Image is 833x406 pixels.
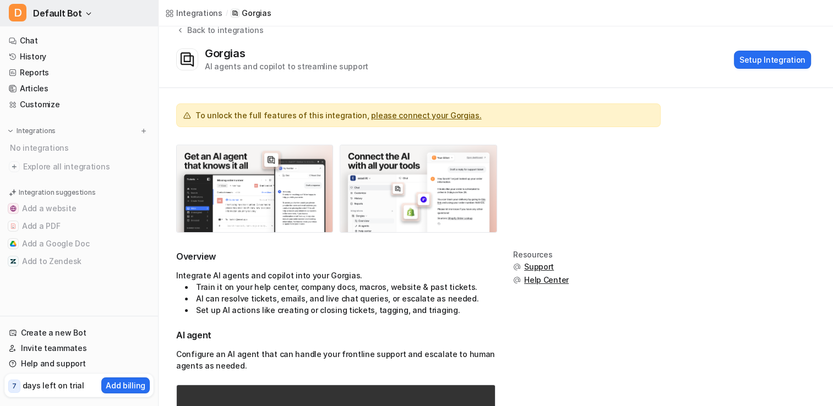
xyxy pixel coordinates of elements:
button: Help Center [513,275,569,286]
div: Resources [513,250,569,259]
button: Add to ZendeskAdd to Zendesk [4,253,154,270]
span: Support [524,261,554,272]
div: Integrations [176,7,222,19]
span: / [226,8,228,18]
a: Reports [4,65,154,80]
button: Setup Integration [734,51,811,69]
a: Integrations [165,7,222,19]
a: Explore all integrations [4,159,154,174]
img: Add to Zendesk [10,258,17,265]
span: To unlock the full features of this integration, [195,109,481,121]
p: 7 [12,381,17,391]
img: menu_add.svg [140,127,148,135]
a: Create a new Bot [4,325,154,341]
img: Add a website [10,205,17,212]
button: Support [513,261,569,272]
h2: Overview [176,250,496,263]
img: Gorgias icon [177,49,198,70]
div: AI agents and copilot to streamline support [205,61,368,72]
a: Invite teammates [4,341,154,356]
p: Configure an AI agent that can handle your frontline support and escalate to human agents as needed. [176,348,496,371]
div: No integrations [7,139,154,157]
p: Add billing [106,380,145,391]
a: History [4,49,154,64]
span: Help Center [524,275,569,286]
button: Back to integrations [176,24,263,47]
li: AI can resolve tickets, emails, and live chat queries, or escalate as needed. [185,293,496,304]
img: Add a PDF [10,223,17,229]
h3: AI agent [176,329,496,342]
p: Gorgias [242,8,271,19]
a: please connect your Gorgias. [371,111,481,120]
button: Add a websiteAdd a website [4,200,154,217]
li: Set up AI actions like creating or closing tickets, tagging, and triaging. [185,304,496,316]
a: Customize [4,97,154,112]
p: Integrations [17,127,56,135]
a: Help and support [4,356,154,371]
button: Add a Google DocAdd a Google Doc [4,235,154,253]
button: Integrations [4,125,59,136]
p: Integration suggestions [19,188,95,197]
div: Integrate AI agents and copilot into your Gorgias. [176,270,496,316]
a: Articles [4,81,154,96]
p: days left on trial [23,380,84,391]
button: Add a PDFAdd a PDF [4,217,154,235]
span: Explore all integrations [23,158,149,175]
img: support.svg [513,263,521,271]
button: Add billing [101,377,150,393]
li: Train it on your help center, company docs, macros, website & past tickets. [185,281,496,293]
img: expand menu [7,127,14,135]
a: Gorgias [231,8,271,19]
img: support.svg [513,276,521,284]
img: explore all integrations [9,161,20,172]
span: Default Bot [33,6,82,21]
span: D [9,4,26,21]
img: Add a Google Doc [10,240,17,247]
div: Back to integrations [184,24,263,36]
a: Chat [4,33,154,48]
div: Gorgias [205,47,249,60]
